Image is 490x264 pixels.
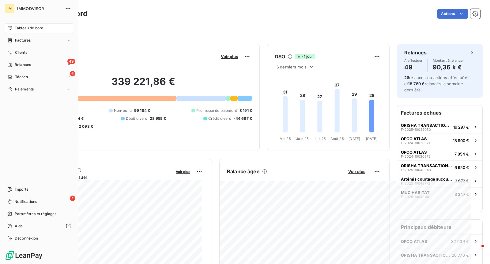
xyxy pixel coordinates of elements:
[404,75,409,80] span: 26
[134,108,150,113] span: 99 184 €
[239,108,252,113] span: 8 191 €
[227,168,260,175] h6: Balance âgée
[150,116,166,121] span: 28 955 €
[15,187,28,192] span: Imports
[234,116,252,121] span: -44 687 €
[295,54,315,59] span: -1 jour
[15,62,31,68] span: Relances
[401,177,452,182] span: Artémis courtage succursales
[397,134,482,147] button: OPCO ATLASF-2024-1003037118 900 €
[196,108,237,113] span: Promesse de paiement
[408,81,424,86] span: 18 789 €
[404,62,423,72] h4: 49
[330,137,344,141] tspan: Août 25
[14,199,37,204] span: Notifications
[401,155,431,158] span: F-2024-10030373
[70,71,75,76] span: 6
[126,116,147,121] span: Débit divers
[5,251,43,260] img: Logo LeanPay
[397,120,482,134] button: ORISHA TRANSACTION STUDIOF-2025-1004905019 297 €
[15,86,34,92] span: Paiements
[15,38,31,43] span: Factures
[437,9,468,19] button: Actions
[174,169,192,174] button: Voir plus
[401,163,452,168] span: ORISHA TRANSACTION STUDIO
[401,168,431,172] span: F-2025-10049048
[15,211,56,217] span: Paramètres et réglages
[401,136,427,141] span: OPCO ATLAS
[277,64,307,69] span: 6 derniers mois
[296,137,309,141] tspan: Juin 25
[15,74,28,80] span: Tâches
[453,138,469,143] span: 18 900 €
[15,50,27,55] span: Clients
[397,105,482,120] h6: Factures échues
[176,170,190,174] span: Voir plus
[5,4,15,13] div: IM
[35,174,171,180] span: Chiffre d'affaires mensuel
[401,123,451,128] span: ORISHA TRANSACTION STUDIO
[208,116,231,121] span: Crédit divers
[349,137,360,141] tspan: [DATE]
[469,243,484,258] iframe: Intercom live chat
[404,59,423,62] span: À effectuer
[70,196,75,201] span: 4
[5,221,73,231] a: Aide
[15,236,38,241] span: Déconnexion
[77,124,93,129] span: -2 093 €
[17,6,61,11] span: IMMODVISOR
[114,108,132,113] span: Non-échu
[348,169,365,174] span: Voir plus
[275,53,285,60] h6: DSO
[397,160,482,174] button: ORISHA TRANSACTION STUDIOF-2025-100490486 950 €
[314,137,326,141] tspan: Juil. 25
[221,54,238,59] span: Voir plus
[454,152,469,156] span: 7 854 €
[67,59,75,64] span: 49
[397,174,482,187] button: Artémis courtage succursalesF-2025-100487723 672 €
[15,25,43,31] span: Tableau de bord
[346,169,367,174] button: Voir plus
[433,62,464,72] h4: 90,36 k €
[219,54,240,59] button: Voir plus
[404,75,469,92] span: relances ou actions effectuées et relancés la semaine dernière.
[454,165,469,170] span: 6 950 €
[401,128,431,131] span: F-2025-10049050
[433,59,464,62] span: Montant à relancer
[35,75,252,94] h2: 339 221,86 €
[15,223,23,229] span: Aide
[455,178,469,183] span: 3 672 €
[280,137,291,141] tspan: Mai 25
[453,125,469,130] span: 19 297 €
[366,137,378,141] tspan: [DATE]
[404,49,427,56] h6: Relances
[397,147,482,160] button: OPCO ATLASF-2024-100303737 854 €
[401,141,430,145] span: F-2024-10030371
[401,150,427,155] span: OPCO ATLAS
